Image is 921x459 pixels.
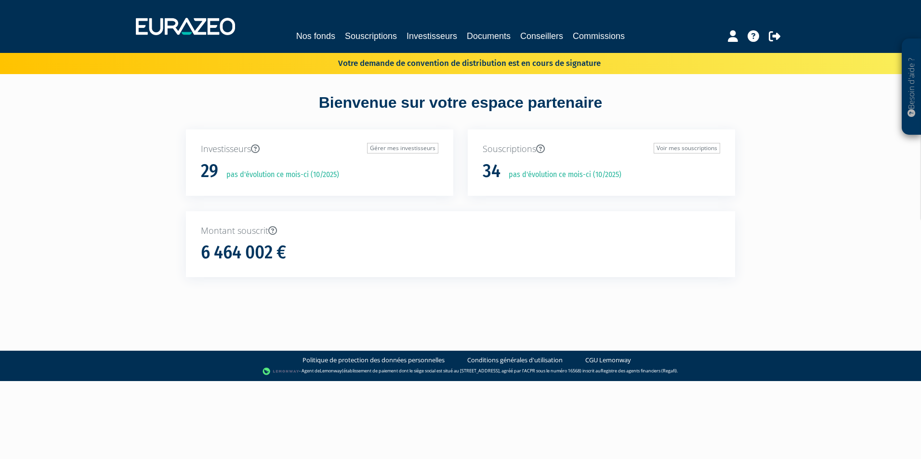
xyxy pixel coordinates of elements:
[201,225,720,237] p: Montant souscrit
[296,29,335,43] a: Nos fonds
[220,169,339,180] p: pas d'évolution ce mois-ci (10/2025)
[906,44,917,130] p: Besoin d'aide ?
[179,92,742,129] div: Bienvenue sur votre espace partenaire
[345,29,397,43] a: Souscriptions
[483,161,500,181] h1: 34
[367,143,438,153] a: Gérer mes investisseurs
[303,356,445,365] a: Politique de protection des données personnelles
[467,356,563,365] a: Conditions générales d'utilisation
[320,368,342,374] a: Lemonway
[263,367,300,376] img: logo-lemonway.png
[502,169,621,180] p: pas d'évolution ce mois-ci (10/2025)
[601,368,677,374] a: Registre des agents financiers (Regafi)
[520,29,563,43] a: Conseillers
[654,143,720,153] a: Voir mes souscriptions
[467,29,511,43] a: Documents
[201,143,438,155] p: Investisseurs
[201,242,286,263] h1: 6 464 002 €
[483,143,720,155] p: Souscriptions
[573,29,625,43] a: Commissions
[136,18,235,35] img: 1732889491-logotype_eurazeo_blanc_rvb.png
[407,29,457,43] a: Investisseurs
[310,55,601,69] p: Votre demande de convention de distribution est en cours de signature
[201,161,218,181] h1: 29
[10,367,911,376] div: - Agent de (établissement de paiement dont le siège social est situé au [STREET_ADDRESS], agréé p...
[585,356,631,365] a: CGU Lemonway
